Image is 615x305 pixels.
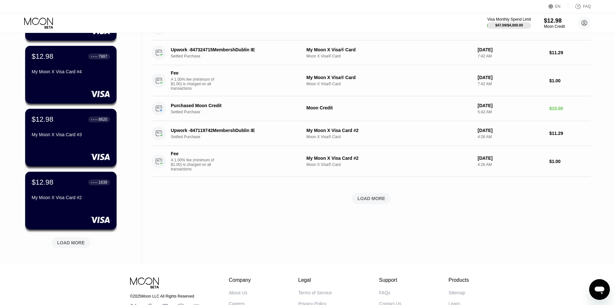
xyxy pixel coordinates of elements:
[478,82,544,86] div: 7:42 AM
[487,17,531,22] div: Visa Monthly Spend Limit
[478,47,544,52] div: [DATE]
[25,46,117,104] div: $12.98● ● ● ●7887My Moon X Visa Card #4
[306,105,473,110] div: Moon Credit
[549,106,591,111] div: $15.00
[171,158,219,171] div: A 1.00% fee (minimum of $1.00) is charged on all transactions
[171,151,216,156] div: Fee
[306,82,473,86] div: Moon X Visa® Card
[478,54,544,58] div: 7:42 AM
[298,290,332,295] div: Terms of Service
[152,96,591,121] div: Purchased Moon CreditSettled PurchaseMoon Credit[DATE]5:42 AM$15.00
[478,128,544,133] div: [DATE]
[32,195,110,200] div: My Moon X Visa Card #2
[98,117,107,122] div: 8620
[568,3,591,10] div: FAQ
[589,279,610,300] iframe: Button to launch messaging window
[152,146,591,177] div: FeeA 1.00% fee (minimum of $1.00) is charged on all transactionsMy Moon X Visa Card #2Moon X Visa...
[91,56,97,57] div: ● ● ● ●
[25,109,117,167] div: $12.98● ● ● ●8620My Moon X Visa Card #3
[583,4,591,9] div: FAQ
[478,75,544,80] div: [DATE]
[306,135,473,139] div: Moon X Visa® Card
[306,128,473,133] div: My Moon X Visa Card #2
[478,156,544,161] div: [DATE]
[32,132,110,137] div: My Moon X Visa Card #3
[549,131,591,136] div: $11.29
[229,290,248,295] div: About Us
[91,181,97,183] div: ● ● ● ●
[478,162,544,167] div: 4:26 AM
[171,70,216,76] div: Fee
[32,69,110,74] div: My Moon X Visa Card #4
[478,135,544,139] div: 4:26 AM
[32,178,53,187] div: $12.98
[379,277,401,283] div: Support
[448,290,465,295] div: Sitemap
[544,17,565,29] div: $12.98Moon Credit
[298,277,332,283] div: Legal
[57,240,85,246] div: LOAD MORE
[478,110,544,114] div: 5:42 AM
[448,277,469,283] div: Products
[379,290,390,295] div: FAQs
[130,294,200,299] div: © 2025 Moon LLC All Rights Reserved
[98,54,107,59] div: 7887
[549,159,591,164] div: $1.00
[229,277,251,283] div: Company
[152,65,591,96] div: FeeA 1.00% fee (minimum of $1.00) is charged on all transactionsMy Moon X Visa® CardMoon X Visa® ...
[306,162,473,167] div: Moon X Visa® Card
[487,17,531,29] div: Visa Monthly Spend Limit$47.09/$4,000.00
[47,235,95,248] div: LOAD MORE
[171,128,296,133] div: Upwork -847119742MembershDublin IE
[152,121,591,146] div: Upwork -847119742MembershDublin IESettled PurchaseMy Moon X Visa Card #2Moon X Visa® Card[DATE]4:...
[171,103,296,108] div: Purchased Moon Credit
[32,52,53,61] div: $12.98
[555,4,561,9] div: EN
[91,118,97,120] div: ● ● ● ●
[495,23,523,27] div: $47.09 / $4,000.00
[306,47,473,52] div: My Moon X Visa® Card
[306,75,473,80] div: My Moon X Visa® Card
[549,78,591,83] div: $1.00
[98,180,107,185] div: 1639
[478,103,544,108] div: [DATE]
[171,47,296,52] div: Upwork -847324715MembershDublin IE
[171,110,305,114] div: Settled Purchase
[171,54,305,58] div: Settled Purchase
[306,54,473,58] div: Moon X Visa® Card
[152,193,591,204] div: LOAD MORE
[357,196,385,201] div: LOAD MORE
[152,40,591,65] div: Upwork -847324715MembershDublin IESettled PurchaseMy Moon X Visa® CardMoon X Visa® Card[DATE]7:42...
[548,3,568,10] div: EN
[306,156,473,161] div: My Moon X Visa Card #2
[544,17,565,24] div: $12.98
[544,24,565,29] div: Moon Credit
[549,50,591,55] div: $11.29
[32,115,53,124] div: $12.98
[171,77,219,91] div: A 1.00% fee (minimum of $1.00) is charged on all transactions
[171,135,305,139] div: Settled Purchase
[25,172,117,229] div: $12.98● ● ● ●1639My Moon X Visa Card #2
